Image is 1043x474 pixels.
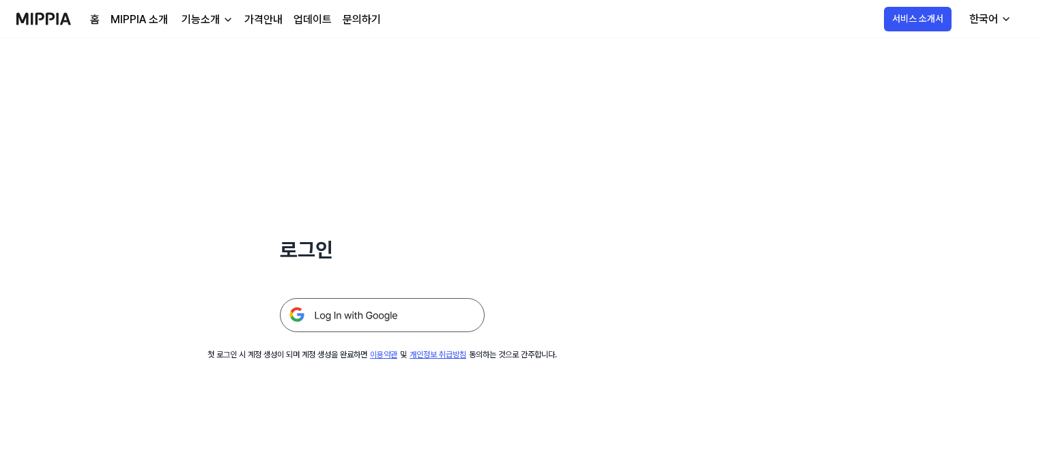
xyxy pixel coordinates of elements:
[280,298,485,332] img: 구글 로그인 버튼
[958,5,1020,33] button: 한국어
[410,350,466,359] a: 개인정보 취급방침
[884,7,952,31] button: 서비스 소개서
[111,12,168,28] a: MIPPIA 소개
[343,12,381,28] a: 문의하기
[370,350,397,359] a: 이용약관
[179,12,223,28] div: 기능소개
[208,349,557,361] div: 첫 로그인 시 계정 생성이 되며 계정 생성을 완료하면 및 동의하는 것으로 간주합니다.
[90,12,100,28] a: 홈
[223,14,233,25] img: down
[280,235,485,265] h1: 로그인
[967,11,1001,27] div: 한국어
[294,12,332,28] a: 업데이트
[244,12,283,28] a: 가격안내
[179,12,233,28] button: 기능소개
